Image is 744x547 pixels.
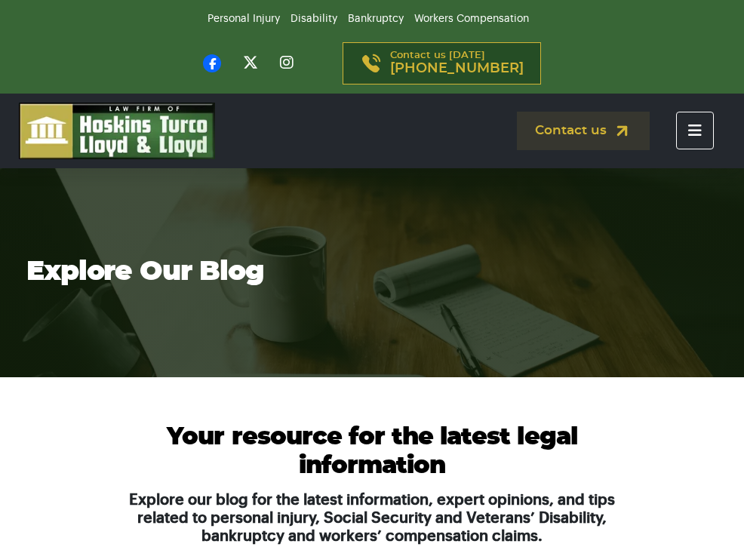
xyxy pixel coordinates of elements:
[348,14,404,24] a: Bankruptcy
[119,491,625,545] h5: Explore our blog for the latest information, expert opinions, and tips related to personal injury...
[390,51,524,76] p: Contact us [DATE]
[390,61,524,76] span: [PHONE_NUMBER]
[676,112,714,149] button: Toggle navigation
[343,42,541,85] a: Contact us [DATE][PHONE_NUMBER]
[19,103,215,159] img: logo
[208,14,280,24] a: Personal Injury
[517,112,650,150] a: Contact us
[26,256,718,287] h1: Explore Our Blog
[291,14,337,24] a: Disability
[414,14,529,24] a: Workers Compensation
[119,423,625,480] h2: Your resource for the latest legal information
